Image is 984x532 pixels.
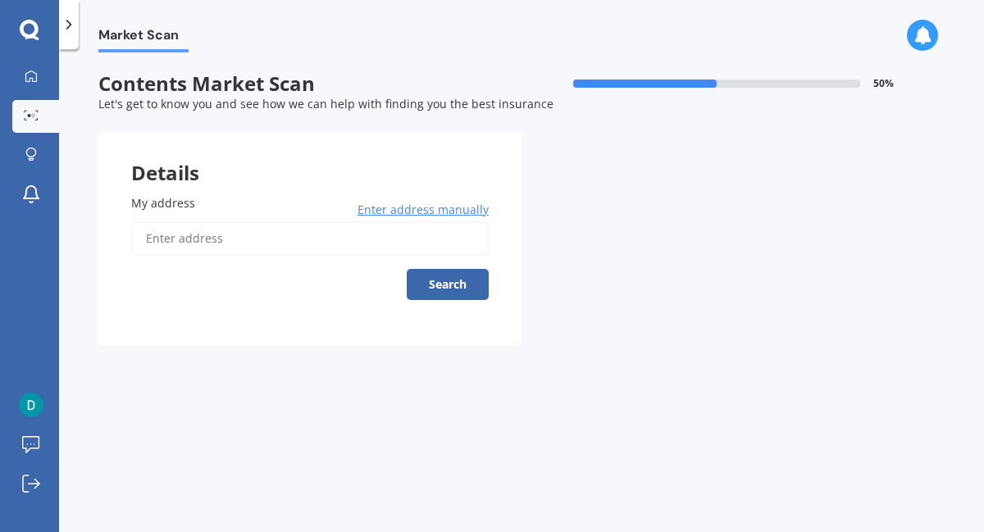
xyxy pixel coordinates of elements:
span: 50 % [873,78,894,89]
button: Search [407,269,489,300]
span: Enter address manually [358,202,489,218]
img: ACg8ocLA7hQPxNZIMa3HTVGj7yOpAzQd4bFgs1Xa2f3d0CYOSbwsYw=s96-c [19,393,43,417]
span: Market Scan [98,27,189,49]
span: Contents Market Scan [98,72,522,96]
span: Let's get to know you and see how we can help with finding you the best insurance [98,96,553,111]
input: Enter address [131,221,489,256]
span: My address [131,195,195,211]
div: Details [98,132,522,181]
